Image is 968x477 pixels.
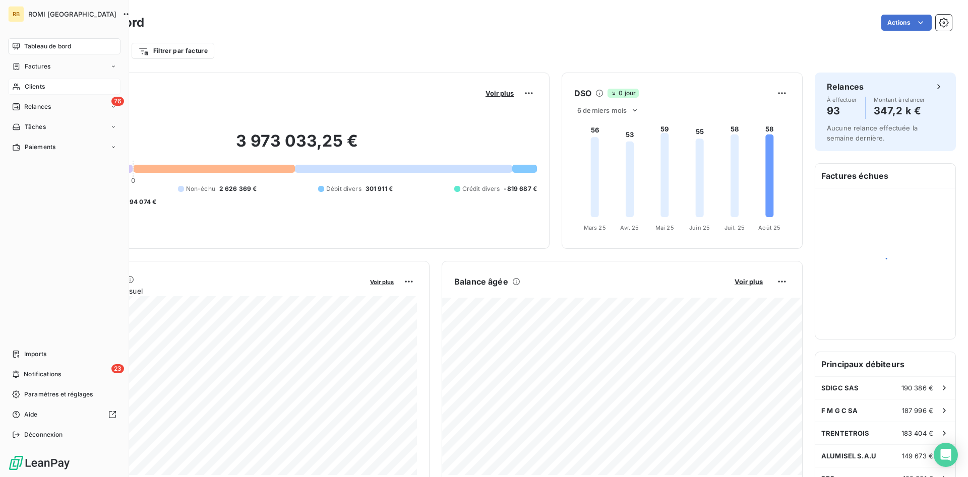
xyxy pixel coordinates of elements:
span: ALUMISEL S.A.U [821,452,876,460]
h4: 93 [827,103,857,119]
span: TRENTETROIS [821,429,870,437]
h6: Relances [827,81,864,93]
h6: DSO [574,87,591,99]
h6: Balance âgée [454,276,508,288]
span: 149 673 € [902,452,933,460]
span: 0 jour [608,89,639,98]
span: 2 626 369 € [219,184,257,193]
a: Aide [8,406,120,423]
a: Clients [8,79,120,95]
span: Tableau de bord [24,42,71,51]
span: Crédit divers [462,184,500,193]
tspan: Mars 25 [584,224,606,231]
tspan: Mai 25 [655,224,674,231]
span: 301 911 € [366,184,393,193]
span: 0 [131,176,135,184]
span: Voir plus [735,278,763,286]
tspan: Juin 25 [689,224,710,231]
a: Tableau de bord [8,38,120,54]
span: Notifications [24,370,61,379]
span: 190 386 € [901,384,933,392]
button: Voir plus [482,89,517,98]
span: Déconnexion [24,430,63,439]
h2: 3 973 033,25 € [57,131,537,161]
span: Paiements [25,143,55,152]
button: Voir plus [367,277,397,286]
span: 6 derniers mois [577,106,627,114]
span: Tâches [25,122,46,131]
button: Voir plus [732,277,766,286]
a: Imports [8,346,120,362]
span: Voir plus [486,89,514,97]
span: SDIGC SAS [821,384,859,392]
span: Chiffre d'affaires mensuel [57,286,363,296]
span: Montant à relancer [874,97,925,103]
span: Factures [25,62,50,71]
span: 187 996 € [902,406,933,415]
span: Imports [24,350,46,359]
button: Filtrer par facture [132,43,214,59]
tspan: Août 25 [758,224,780,231]
span: Non-échu [186,184,215,193]
span: Débit divers [326,184,361,193]
a: 76Relances [8,99,120,115]
button: Actions [881,15,932,31]
img: Logo LeanPay [8,455,71,471]
div: RB [8,6,24,22]
h6: Factures échues [815,164,955,188]
tspan: Juil. 25 [724,224,745,231]
span: 183 404 € [901,429,933,437]
div: Open Intercom Messenger [934,443,958,467]
span: Paramètres et réglages [24,390,93,399]
h6: Principaux débiteurs [815,352,955,376]
a: Factures [8,58,120,75]
a: Paramètres et réglages [8,386,120,402]
a: Tâches [8,119,120,135]
tspan: Avr. 25 [620,224,639,231]
span: Aide [24,410,38,419]
span: ROMI [GEOGRAPHIC_DATA] [28,10,116,18]
span: Relances [24,102,51,111]
span: F M G C SA [821,406,858,415]
h4: 347,2 k € [874,103,925,119]
span: -819 687 € [504,184,537,193]
span: 76 [111,97,124,106]
a: Paiements [8,139,120,155]
span: Clients [25,82,45,91]
span: 23 [111,364,124,373]
span: Voir plus [370,279,394,286]
span: Aucune relance effectuée la semaine dernière. [827,124,918,142]
span: À effectuer [827,97,857,103]
span: -94 074 € [127,197,156,207]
